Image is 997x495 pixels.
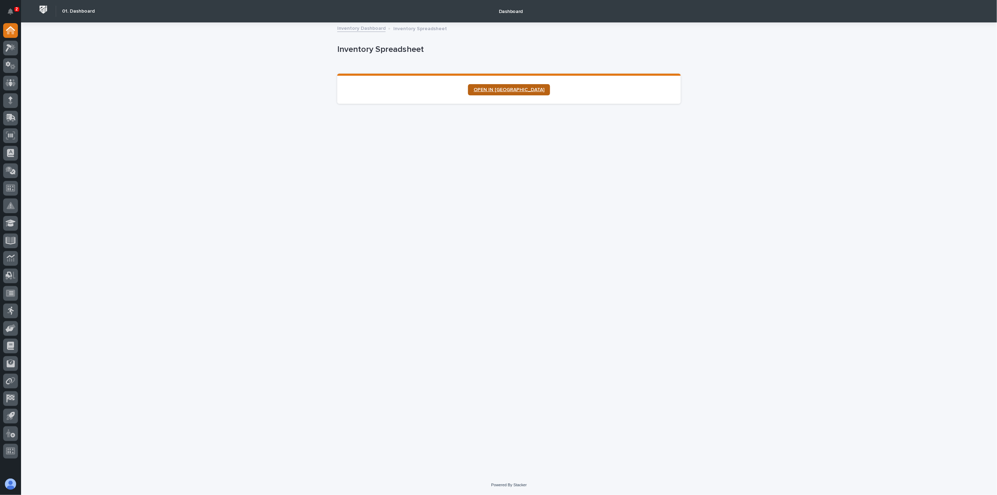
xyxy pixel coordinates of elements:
p: Inventory Spreadsheet [337,45,678,55]
span: OPEN IN [GEOGRAPHIC_DATA] [474,87,544,92]
p: 2 [15,7,18,12]
button: Notifications [3,4,18,19]
a: Powered By Stacker [491,483,527,487]
img: Workspace Logo [37,3,50,16]
a: OPEN IN [GEOGRAPHIC_DATA] [468,84,550,95]
h2: 01. Dashboard [62,8,95,14]
a: Inventory Dashboard [337,24,386,32]
div: Notifications2 [9,8,18,20]
button: users-avatar [3,477,18,491]
p: Inventory Spreadsheet [393,24,447,32]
